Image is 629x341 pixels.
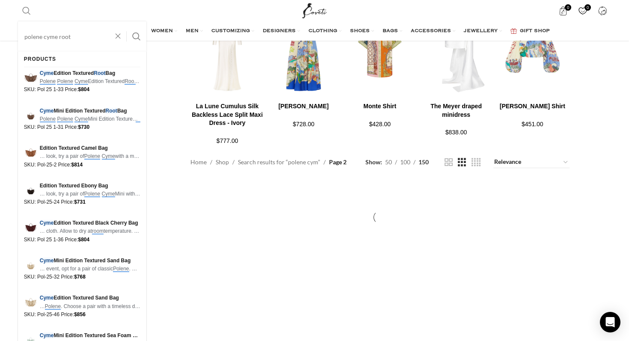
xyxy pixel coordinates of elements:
[40,227,140,235] span: … cloth. Allow to dry at temperature. There is no …
[40,107,140,115] span: Mini Edition Textured Bag
[24,198,140,206] p: SKU: Pol-25-24 Price:
[24,86,140,94] p: SKU: Pol 25 1-33 Price:
[74,116,88,122] em: Cyme
[94,70,105,76] em: Root
[18,182,146,207] a: Edition Textured Ebony Bag … look, try a pair ofPolene CymeMini with a … SKU: Pol-25-24 Price:$731
[411,28,451,35] span: ACCESSORIES
[74,274,77,280] span: $
[217,137,238,144] span: $777.00
[24,219,38,233] img: Cyme Edition Textured Black Cherry Bag
[125,78,135,85] em: Root
[190,102,264,145] a: La Lune Cumulus Silk Backless Lace Split Maxi Dress - Ivory $777.00
[40,302,140,311] span: … . Choose a pair with a timeless design, such …
[24,51,56,67] div: Products
[45,303,61,310] em: Polene
[40,108,54,114] em: Cyme
[136,116,146,122] em: Root
[18,107,146,132] a: CymeMini Edition TexturedRootBag Polene Polene CymeMini Edition TexturedRootBagMini … SKU: Pol 25...
[71,162,74,168] span: $
[565,4,571,11] span: 0
[522,121,543,128] span: $451.00
[18,294,146,319] a: CymeEdition Textured Sand Bag …Polene. Choose a pair with a timeless design, such … SKU: Pol-25-4...
[40,257,140,265] span: Mini Edition Textured Sand Bag
[40,78,56,85] em: Polene
[40,152,140,160] span: … look, try a pair of with a modern …
[40,69,140,77] span: Edition Textured Bag
[40,265,140,273] span: … event, opt for a pair of classic . Choose …
[464,28,498,35] span: JEWELLERY
[211,23,254,40] a: CUSTOMIZING
[211,28,250,35] span: CUSTOMIZING
[40,144,140,152] span: Edition Textured Camel Bag
[520,28,550,35] span: GIFT SHOP
[238,157,320,167] a: Search results for “polene cym”
[40,115,140,123] span: Mini Edition Textured Bag Mini …
[24,182,38,196] img: Edition Textured Ebony Bag
[445,157,453,168] a: Grid view 2
[300,6,329,14] a: Site logo
[24,273,140,281] p: SKU: Pol-25-32 Price:
[78,124,81,130] span: $
[40,295,54,301] em: Cyme
[24,123,140,131] p: SKU: Pol 25 1-31 Price:
[18,257,146,282] a: CymeMini Edition Textured Sand Bag … event, opt for a pair of classicPolene. Choose … SKU: Pol-25...
[106,108,117,114] em: Root
[78,86,89,92] bdi: 804
[415,157,432,167] a: 150
[419,102,493,119] h4: The Meyer draped minidress
[574,2,591,19] div: My Wishlist
[74,311,86,317] bdi: 856
[24,257,38,270] img: Cyme Mini Edition Textured Sand Bag
[600,312,620,332] div: Open Intercom Messenger
[40,116,56,122] em: Polene
[92,228,104,234] em: room
[40,332,54,338] em: Cyme
[40,182,140,190] span: Edition Textured Ebony Bag
[267,102,341,129] a: [PERSON_NAME] $728.00
[350,28,370,35] span: SHOES
[309,23,341,40] a: CLOTHING
[18,2,35,19] a: Search
[383,23,402,40] a: BAGS
[472,157,481,168] a: Grid view 4
[293,121,314,128] span: $728.00
[267,102,341,111] h4: [PERSON_NAME]
[186,23,203,40] a: MEN
[24,311,140,319] p: SKU: Pol-25-46 Price:
[418,158,429,166] span: 150
[400,158,410,166] span: 100
[263,28,296,35] span: DESIGNERS
[40,219,140,227] span: Edition Textured Black Cherry Bag
[40,332,140,340] span: Mini Edition Textured Sea Foam Bag
[343,102,417,111] h4: Monte Shirt
[18,69,146,94] a: CymeEdition TexturedRootBag Polene Polene CymeEdition TexturedRootBagEdition Textured … SKU: Pol ...
[40,258,54,264] em: Cyme
[24,294,38,308] img: Cyme Edition Textured Sand Bag
[57,116,73,122] em: Polene
[57,78,73,85] em: Polene
[74,274,86,280] bdi: 768
[365,157,382,167] span: Show
[74,199,86,205] bdi: 731
[78,86,81,92] span: $
[190,157,347,167] nav: Breadcrumb
[574,2,591,19] a: 0
[186,28,199,35] span: MEN
[309,28,337,35] span: CLOTHING
[263,23,300,40] a: DESIGNERS
[419,102,493,137] a: The Meyer draped minidress $838.00
[151,23,177,40] a: WOMEN
[445,129,467,136] span: $838.00
[102,153,115,160] em: Cyme
[24,69,38,83] img: Cyme Edition Textured Root Bag
[24,161,140,169] p: SKU: Pol-25-2 Price:
[24,144,38,158] img: Edition Textured Camel Bag
[495,102,570,111] h4: [PERSON_NAME] Shirt
[18,144,146,169] a: Edition Textured Camel Bag … look, try a pair ofPolene Cymewith a modern … SKU: Pol-25-2 Price:$814
[369,121,391,128] span: $428.00
[40,220,54,226] em: Cyme
[40,70,54,76] em: Cyme
[84,153,100,160] em: Polene
[411,23,455,40] a: ACCESSORIES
